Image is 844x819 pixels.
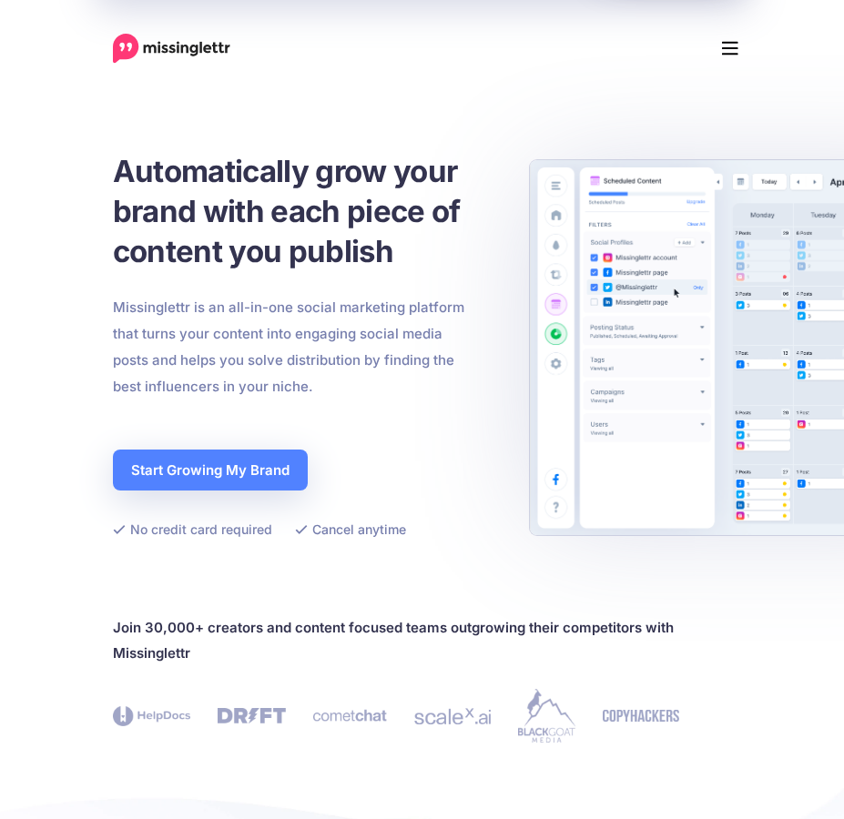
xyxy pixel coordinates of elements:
li: Cancel anytime [295,518,406,541]
h4: Join 30,000+ creators and content focused teams outgrowing their competitors with Missinglettr [113,615,732,666]
h1: Automatically grow your brand with each piece of content you publish [113,151,541,271]
a: Home [113,33,230,63]
a: Start Growing My Brand [113,450,308,490]
li: No credit card required [113,518,272,541]
p: Missinglettr is an all-in-one social marketing platform that turns your content into engaging soc... [113,294,465,399]
button: Menu [710,30,750,66]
